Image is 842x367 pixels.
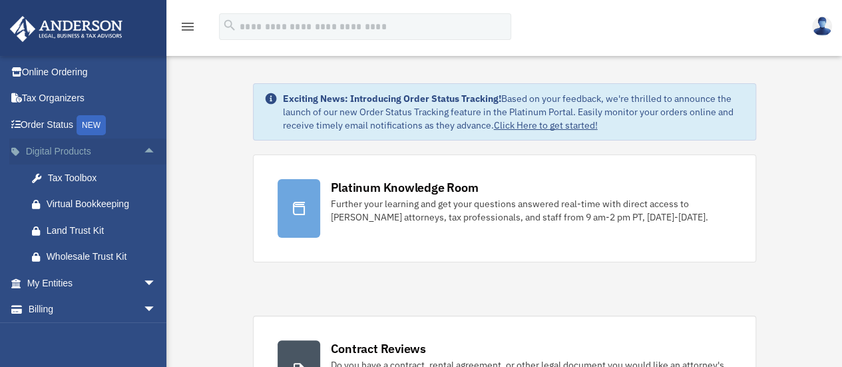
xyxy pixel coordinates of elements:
div: NEW [77,115,106,135]
a: Land Trust Kit [19,217,176,244]
a: Tax Organizers [9,85,176,112]
a: Platinum Knowledge Room Further your learning and get your questions answered real-time with dire... [253,155,756,262]
div: Further your learning and get your questions answered real-time with direct access to [PERSON_NAM... [331,197,732,224]
div: Land Trust Kit [47,222,160,239]
a: menu [180,23,196,35]
i: search [222,18,237,33]
a: Tax Toolbox [19,165,176,191]
a: Digital Productsarrow_drop_up [9,139,176,165]
div: Wholesale Trust Kit [47,248,160,265]
span: arrow_drop_down [143,296,170,324]
div: Based on your feedback, we're thrilled to announce the launch of our new Order Status Tracking fe... [283,92,745,132]
a: Wholesale Trust Kit [19,244,176,270]
img: User Pic [812,17,832,36]
a: My Entitiesarrow_drop_down [9,270,176,296]
span: arrow_drop_up [143,139,170,166]
div: Contract Reviews [331,340,426,357]
span: arrow_drop_down [143,270,170,297]
img: Anderson Advisors Platinum Portal [6,16,126,42]
div: Virtual Bookkeeping [47,196,160,212]
i: menu [180,19,196,35]
div: Platinum Knowledge Room [331,179,479,196]
a: Online Ordering [9,59,176,85]
strong: Exciting News: Introducing Order Status Tracking! [283,93,501,105]
a: Virtual Bookkeeping [19,191,176,218]
div: Tax Toolbox [47,170,160,186]
a: Billingarrow_drop_down [9,296,176,323]
a: Order StatusNEW [9,111,176,139]
a: Click Here to get started! [494,119,598,131]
